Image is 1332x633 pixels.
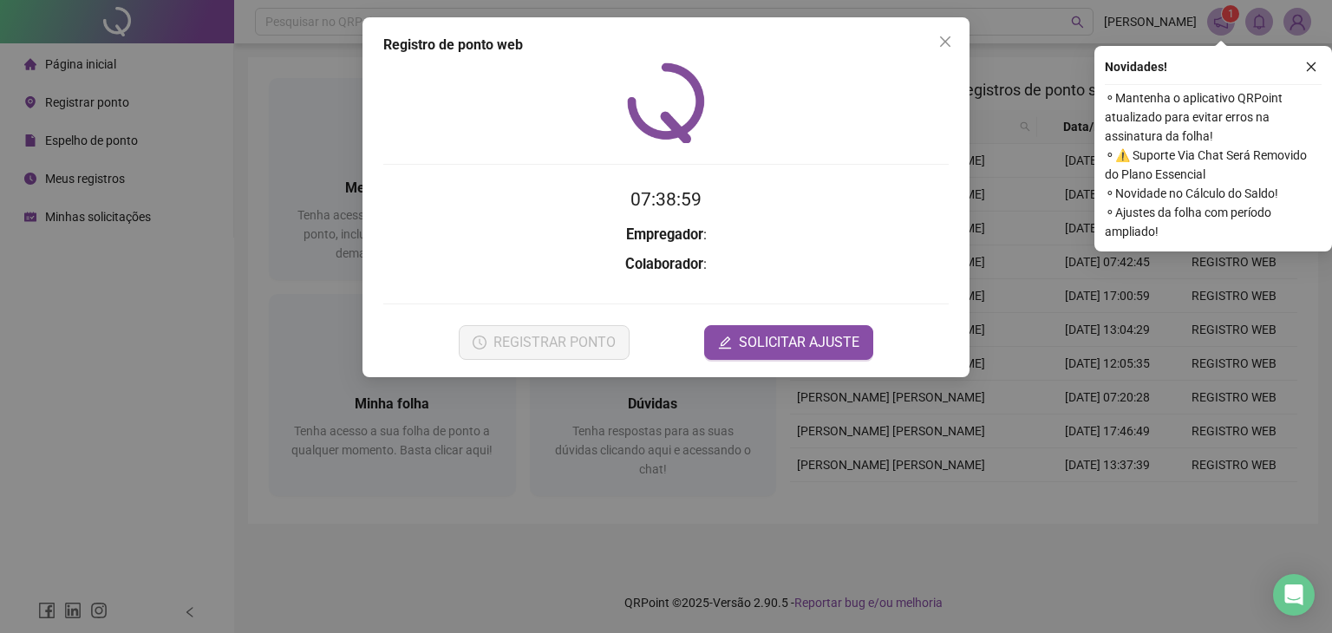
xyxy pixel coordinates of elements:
strong: Empregador [626,226,703,243]
span: Novidades ! [1105,57,1167,76]
strong: Colaborador [625,256,703,272]
span: close [938,35,952,49]
button: Close [931,28,959,55]
span: ⚬ Ajustes da folha com período ampliado! [1105,203,1322,241]
span: close [1305,61,1317,73]
img: QRPoint [627,62,705,143]
div: Open Intercom Messenger [1273,574,1315,616]
h3: : [383,253,949,276]
button: editSOLICITAR AJUSTE [704,325,873,360]
span: ⚬ Novidade no Cálculo do Saldo! [1105,184,1322,203]
span: edit [718,336,732,349]
h3: : [383,224,949,246]
button: REGISTRAR PONTO [459,325,630,360]
div: Registro de ponto web [383,35,949,55]
span: SOLICITAR AJUSTE [739,332,859,353]
span: ⚬ ⚠️ Suporte Via Chat Será Removido do Plano Essencial [1105,146,1322,184]
span: ⚬ Mantenha o aplicativo QRPoint atualizado para evitar erros na assinatura da folha! [1105,88,1322,146]
time: 07:38:59 [630,189,702,210]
